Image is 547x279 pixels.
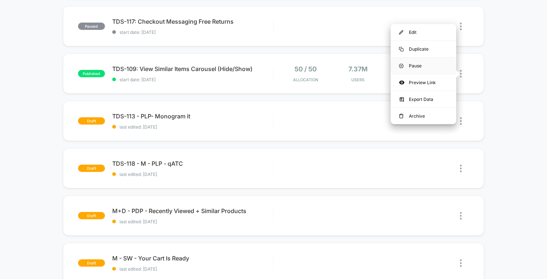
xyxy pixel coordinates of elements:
[112,30,273,35] span: start date: [DATE]
[112,113,273,120] span: TDS-113 - PLP- Monogram it
[460,70,462,78] img: close
[112,65,273,72] span: TDS-109: View Similar Items Carousel (Hide/Show)
[293,77,318,82] span: Allocation
[294,65,317,73] span: 50 / 50
[460,165,462,172] img: close
[78,212,105,219] span: draft
[391,24,456,40] div: Edit
[391,74,456,91] div: Preview Link
[348,65,368,73] span: 7.37M
[112,77,273,82] span: start date: [DATE]
[112,255,273,262] span: M - SW - Your Cart Is Ready
[112,207,273,215] span: M+D - PDP - Recently Viewed + Similar Products
[460,259,462,267] img: close
[399,114,403,119] img: menu
[112,172,273,177] span: last edited: [DATE]
[399,30,403,35] img: menu
[391,58,456,74] div: Pause
[460,117,462,125] img: close
[78,165,105,172] span: draft
[112,160,273,167] span: TDS-118 - M - PLP - qATC
[391,41,456,57] div: Duplicate
[112,124,273,130] span: last edited: [DATE]
[78,259,105,267] span: draft
[391,91,456,107] div: Export Data
[78,117,105,125] span: draft
[112,266,273,272] span: last edited: [DATE]
[333,77,382,82] span: Users
[399,47,403,51] img: menu
[460,23,462,30] img: close
[386,77,435,82] span: CONVERSION RATE
[78,70,105,77] span: published
[391,108,456,124] div: Archive
[112,219,273,224] span: last edited: [DATE]
[78,23,105,30] span: paused
[112,18,273,25] span: TDS-117: Checkout Messaging Free Returns
[460,212,462,220] img: close
[399,64,403,68] img: menu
